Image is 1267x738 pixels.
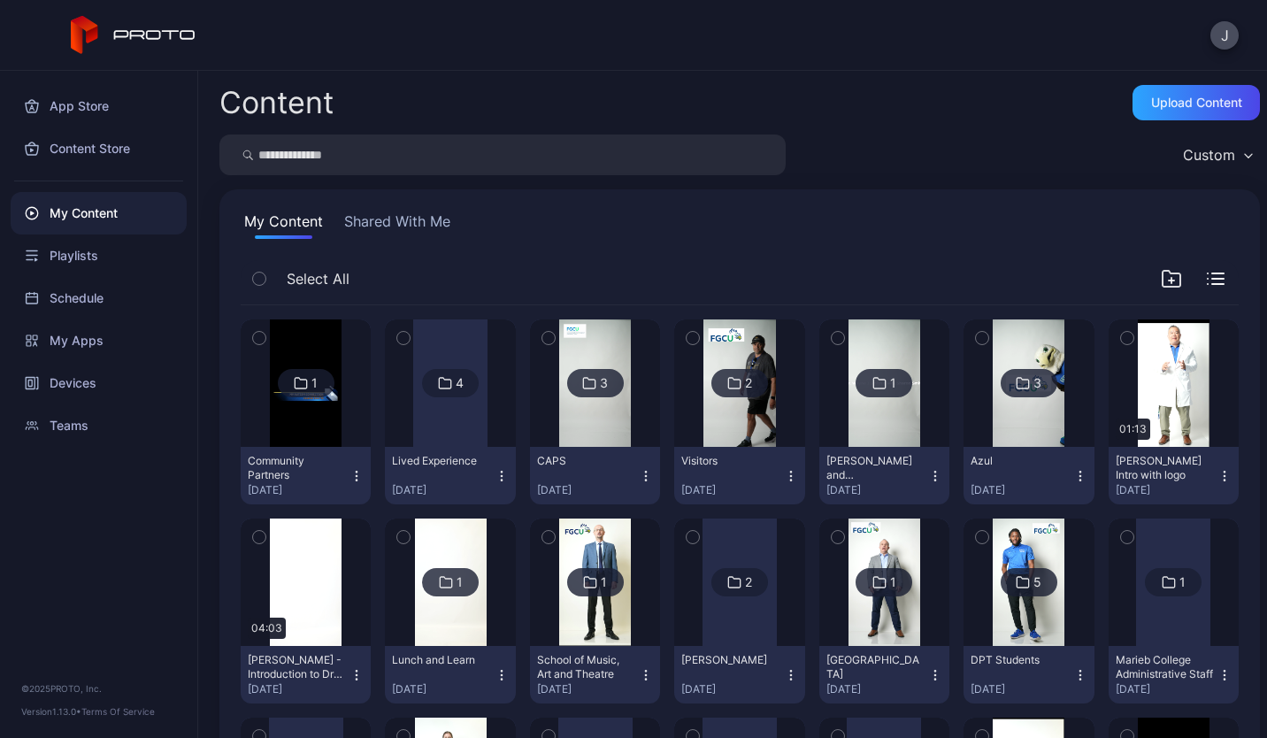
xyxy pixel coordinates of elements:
button: [GEOGRAPHIC_DATA][DATE] [819,646,949,703]
div: 1 [890,375,896,391]
div: Marieb College Administrative Staff [1116,653,1213,681]
a: App Store [11,85,187,127]
button: [PERSON_NAME] and [PERSON_NAME][DATE] [819,447,949,504]
button: School of Music, Art and Theatre[DATE] [530,646,660,703]
div: [DATE] [537,682,639,696]
div: 1 [457,574,463,590]
div: [DATE] [248,483,349,497]
button: CAPS[DATE] [530,447,660,504]
div: 3 [1033,375,1041,391]
div: 1 [311,375,318,391]
div: [DATE] [1116,682,1217,696]
button: Lunch and Learn[DATE] [385,646,515,703]
div: Visitors [681,454,779,468]
div: Dr Melody Schmaltz [681,653,779,667]
span: Select All [287,268,349,289]
div: 2 [745,574,752,590]
div: Wayne and Sharon Smith [826,454,924,482]
div: Custom [1183,146,1235,164]
button: Azul[DATE] [964,447,1094,504]
button: Lived Experience[DATE] [385,447,515,504]
div: Dr Joseph Buhain - Introduction to Dr Hologram [248,653,345,681]
a: Schedule [11,277,187,319]
button: [PERSON_NAME] Intro with logo[DATE] [1109,447,1239,504]
div: 1 [1179,574,1186,590]
div: CAPS [537,454,634,468]
div: 3 [600,375,608,391]
button: Marieb College Administrative Staff[DATE] [1109,646,1239,703]
div: [DATE] [392,682,494,696]
div: 1 [890,574,896,590]
button: Custom [1174,135,1260,175]
div: [DATE] [537,483,639,497]
button: [PERSON_NAME] - Introduction to Dr [PERSON_NAME][DATE] [241,646,371,703]
div: Content [219,88,334,118]
div: Lunch and Learn [392,653,489,667]
div: Community Partners [248,454,345,482]
a: My Apps [11,319,187,362]
div: [DATE] [971,682,1072,696]
div: Lived Experience [392,454,489,468]
div: [DATE] [248,682,349,696]
div: [DATE] [681,483,783,497]
div: © 2025 PROTO, Inc. [21,681,176,696]
a: Devices [11,362,187,404]
button: J [1210,21,1239,50]
button: Visitors[DATE] [674,447,804,504]
a: Playlists [11,234,187,277]
button: [PERSON_NAME][DATE] [674,646,804,703]
button: DPT Students[DATE] [964,646,1094,703]
div: Shady Rest Institute [826,653,924,681]
div: Dr Buhain Intro with logo [1116,454,1213,482]
button: Community Partners[DATE] [241,447,371,504]
div: Azul [971,454,1068,468]
div: 2 [745,375,752,391]
div: 5 [1033,574,1041,590]
button: Upload Content [1133,85,1260,120]
span: Version 1.13.0 • [21,706,81,717]
a: Content Store [11,127,187,170]
button: My Content [241,211,326,239]
a: My Content [11,192,187,234]
div: [DATE] [392,483,494,497]
a: Terms Of Service [81,706,155,717]
div: 4 [456,375,464,391]
a: Teams [11,404,187,447]
div: [DATE] [826,682,928,696]
div: [DATE] [971,483,1072,497]
div: [DATE] [826,483,928,497]
div: Upload Content [1151,96,1242,110]
button: Shared With Me [341,211,454,239]
div: 1 [601,574,607,590]
div: DPT Students [971,653,1068,667]
div: [DATE] [1116,483,1217,497]
div: School of Music, Art and Theatre [537,653,634,681]
div: [DATE] [681,682,783,696]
